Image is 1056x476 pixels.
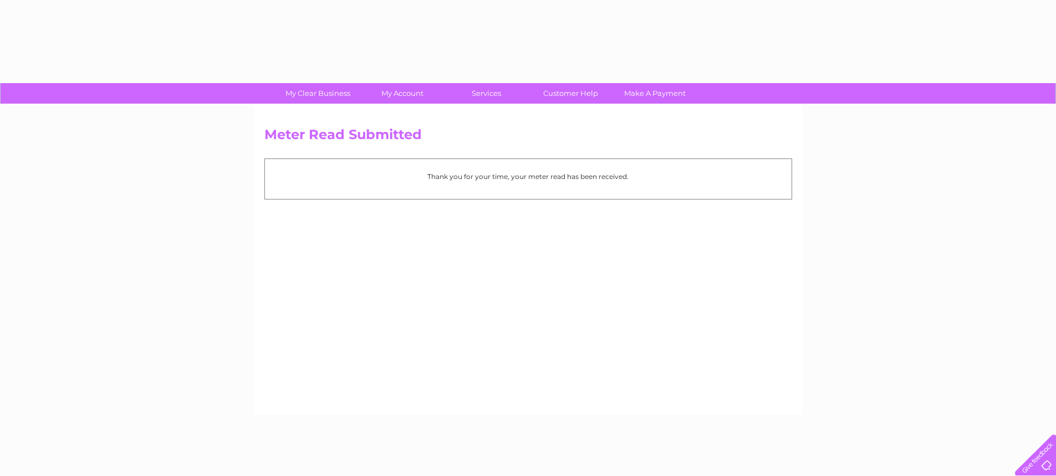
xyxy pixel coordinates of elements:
[264,127,792,148] h2: Meter Read Submitted
[272,83,364,104] a: My Clear Business
[609,83,701,104] a: Make A Payment
[525,83,616,104] a: Customer Help
[441,83,532,104] a: Services
[356,83,448,104] a: My Account
[271,171,786,182] p: Thank you for your time, your meter read has been received.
